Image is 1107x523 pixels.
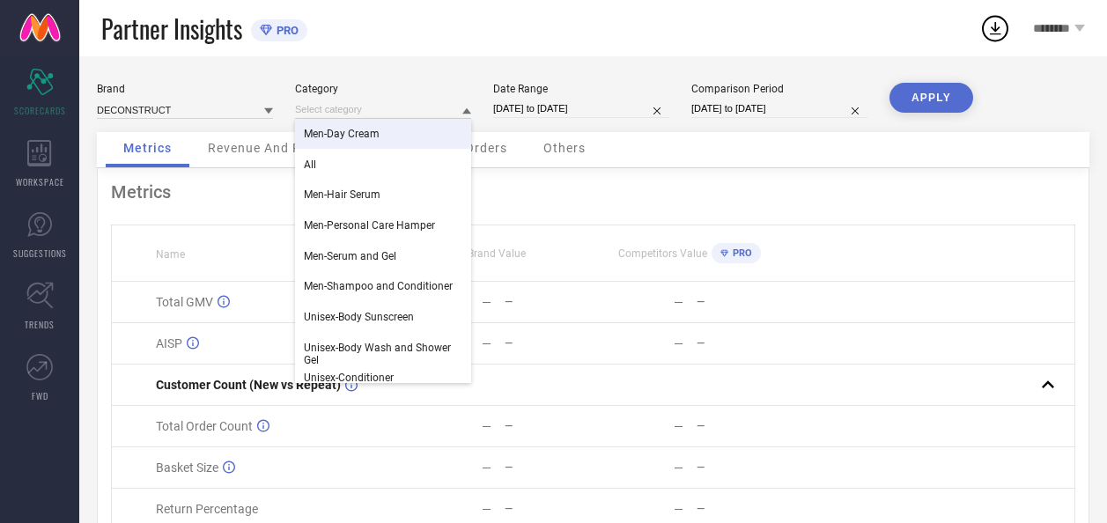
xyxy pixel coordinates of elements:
[304,250,396,262] span: Men-Serum and Gel
[156,378,341,392] span: Customer Count (New vs Repeat)
[697,503,785,515] div: —
[295,150,471,180] div: All
[674,336,683,350] div: —
[482,336,491,350] div: —
[697,296,785,308] div: —
[272,24,299,37] span: PRO
[697,461,785,474] div: —
[295,83,471,95] div: Category
[728,247,752,259] span: PRO
[889,83,973,113] button: APPLY
[25,318,55,331] span: TRENDS
[674,295,683,309] div: —
[14,104,66,117] span: SCORECARDS
[32,389,48,402] span: FWD
[697,337,785,350] div: —
[304,342,462,366] span: Unisex-Body Wash and Shower Gel
[493,83,669,95] div: Date Range
[482,460,491,475] div: —
[505,337,593,350] div: —
[482,295,491,309] div: —
[691,83,867,95] div: Comparison Period
[156,460,218,475] span: Basket Size
[493,99,669,118] input: Select date range
[482,502,491,516] div: —
[156,336,182,350] span: AISP
[674,419,683,433] div: —
[304,311,414,323] span: Unisex-Body Sunscreen
[295,210,471,240] div: Men-Personal Care Hamper
[156,248,185,261] span: Name
[111,181,1075,203] div: Metrics
[295,180,471,210] div: Men-Hair Serum
[468,247,526,260] span: Brand Value
[697,420,785,432] div: —
[16,175,64,188] span: WORKSPACE
[505,461,593,474] div: —
[304,280,453,292] span: Men-Shampoo and Conditioner
[295,333,471,375] div: Unisex-Body Wash and Shower Gel
[304,372,394,384] span: Unisex-Conditioner
[208,141,336,155] span: Revenue And Pricing
[304,158,316,171] span: All
[482,419,491,433] div: —
[295,302,471,332] div: Unisex-Body Sunscreen
[101,11,242,47] span: Partner Insights
[295,363,471,393] div: Unisex-Conditioner
[618,247,707,260] span: Competitors Value
[979,12,1011,44] div: Open download list
[505,503,593,515] div: —
[674,460,683,475] div: —
[505,296,593,308] div: —
[295,241,471,271] div: Men-Serum and Gel
[295,271,471,301] div: Men-Shampoo and Conditioner
[156,502,258,516] span: Return Percentage
[304,128,380,140] span: Men-Day Cream
[156,419,253,433] span: Total Order Count
[295,119,471,149] div: Men-Day Cream
[13,247,67,260] span: SUGGESTIONS
[123,141,172,155] span: Metrics
[304,219,435,232] span: Men-Personal Care Hamper
[691,99,867,118] input: Select comparison period
[543,141,586,155] span: Others
[295,100,471,119] input: Select category
[304,188,380,201] span: Men-Hair Serum
[97,83,273,95] div: Brand
[674,502,683,516] div: —
[156,295,213,309] span: Total GMV
[505,420,593,432] div: —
